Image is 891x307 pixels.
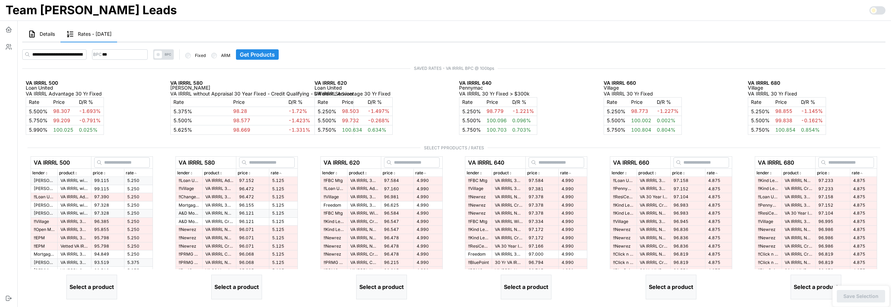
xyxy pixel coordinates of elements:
[59,170,74,176] p: product
[217,53,230,58] label: ARM
[170,97,230,107] td: Rate
[604,97,628,107] td: Rate
[748,97,773,107] td: Rate
[527,170,537,176] p: price
[798,97,826,107] td: D/R %
[529,194,543,199] span: 97.378
[495,194,523,200] p: VA IRRRL Non-Credit Qualifying 30 Yr Fixed - Different Servicer
[350,194,378,200] p: VA IRRRL 30 Yr Fixed
[607,108,621,114] span: 5.250
[468,186,489,192] p: !! Village
[53,127,73,133] span: 100.025
[58,170,91,176] button: product
[350,210,378,216] p: VA IRRRL With FICO 30 Yr Fixed
[350,186,378,192] p: VA IRRRL Advantage 30 Yr Fixed
[748,125,773,134] td: %
[34,186,55,192] p: [PERSON_NAME]
[628,97,654,107] td: Price
[640,178,668,184] p: VA IRRRL 30 Yr Fixed
[637,170,670,176] button: product
[758,202,779,208] p: !! Pennymac
[560,170,568,176] p: rate
[562,210,574,216] span: 4.990
[529,210,543,216] span: 97.378
[179,210,199,216] p: A&D Mortgage Wholesale
[417,210,429,216] span: 4.990
[173,127,187,133] span: 5.625
[607,127,621,133] span: 5.750
[26,81,104,85] p: VA IRRRL 500
[529,202,543,208] span: 97.378
[288,127,310,133] span: -1.331%
[288,117,310,123] span: -1.423%
[671,170,705,176] button: price
[853,202,865,208] span: 4.875
[465,170,492,176] button: lender
[314,85,393,90] p: Loan United
[179,186,199,192] p: !! Village
[459,85,537,90] p: Pennymac
[415,170,423,176] p: rate
[562,202,574,208] span: 4.990
[179,178,199,184] p: !! Loan United
[170,125,230,134] td: %
[853,194,865,199] span: 4.875
[758,194,779,200] p: !! Loan United
[94,178,109,183] span: 99.115
[53,117,70,123] span: 99.209
[93,52,102,58] p: BPC
[468,158,523,167] p: VA IRRRL 640
[26,97,51,107] td: Rate
[613,202,634,208] p: !! Kind Lending, LLC Wholesale
[170,81,354,85] p: VA IRRRL 580
[853,178,865,183] span: 4.875
[350,178,378,184] p: VA IRRRL 30 Yr Fixed NO FICO - Same Servicer
[657,108,679,114] span: -1.227%
[269,170,297,176] button: rate
[705,170,732,176] button: rate
[562,194,574,199] span: 4.990
[383,170,393,176] p: price
[495,186,523,192] p: VA IRRRL 30 Yr Fixed
[604,107,628,116] td: %
[368,127,386,133] span: 0.634%
[124,170,153,176] button: rate
[342,108,359,114] span: 98.503
[381,170,414,176] button: price
[34,202,55,208] p: [PERSON_NAME]
[127,202,139,208] span: 5.250
[179,158,233,167] p: VA IRRRL 580
[417,202,429,208] span: 4.990
[631,117,651,123] span: 100.002
[748,90,826,97] p: VA IRRRL 30 Yr Fixed
[324,202,344,208] p: Freedom
[748,107,773,116] td: %
[604,85,682,90] p: Village
[29,127,43,133] span: 5.990
[529,186,543,191] span: 97.381
[127,178,139,183] span: 5.250
[384,186,399,191] span: 97.160
[708,202,720,208] span: 4.875
[22,65,885,72] span: SAVED RATES - VA IRRRL BPC @ 100bps
[342,117,359,123] span: 99.732
[91,170,124,176] button: price
[414,170,442,176] button: rate
[127,186,139,191] span: 5.250
[324,194,344,200] p: !! Village
[673,202,688,208] span: 96.983
[758,186,779,192] p: !! Kind Lending, LLC Wholesale
[170,116,230,125] td: %
[126,170,134,176] p: rate
[640,202,668,208] p: VA IRRRL Credit Qualifying 30 Yr Fixed
[785,186,812,192] p: VA IRRRL Credit Qualifying 30 Yr Fixed
[492,170,525,176] button: product
[368,108,390,114] span: -1.497%
[604,125,628,134] td: %
[462,127,476,133] span: 5.750
[654,97,682,107] td: D/R %
[239,178,254,183] span: 97.152
[512,117,531,123] span: 0.096%
[94,202,109,208] span: 97.328
[708,210,720,216] span: 4.875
